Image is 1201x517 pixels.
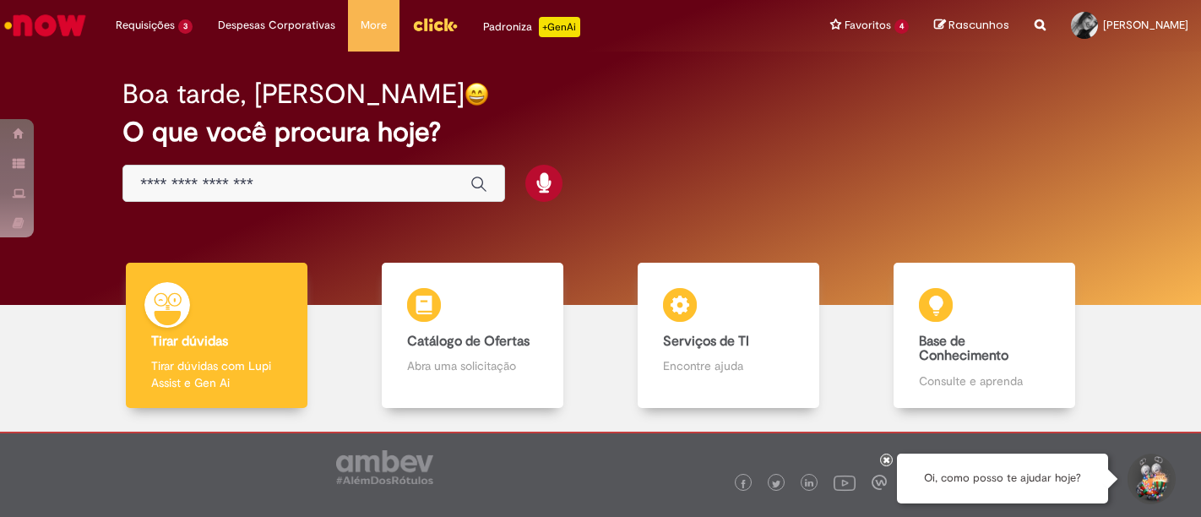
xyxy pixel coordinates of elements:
div: Padroniza [483,17,580,37]
span: 4 [894,19,909,34]
p: +GenAi [539,17,580,37]
img: logo_footer_workplace.png [872,475,887,490]
span: [PERSON_NAME] [1103,18,1188,32]
div: Oi, como posso te ajudar hoje? [897,454,1108,503]
span: 3 [178,19,193,34]
a: Base de Conhecimento Consulte e aprenda [856,263,1112,409]
img: logo_footer_linkedin.png [805,479,813,489]
b: Base de Conhecimento [919,333,1008,365]
a: Rascunhos [934,18,1009,34]
b: Serviços de TI [663,333,749,350]
img: logo_footer_youtube.png [834,471,856,493]
button: Iniciar Conversa de Suporte [1125,454,1176,504]
b: Catálogo de Ofertas [407,333,530,350]
img: logo_footer_twitter.png [772,480,780,488]
b: Tirar dúvidas [151,333,228,350]
a: Tirar dúvidas Tirar dúvidas com Lupi Assist e Gen Ai [89,263,345,409]
span: Despesas Corporativas [218,17,335,34]
img: logo_footer_ambev_rotulo_gray.png [336,450,433,484]
a: Serviços de TI Encontre ajuda [600,263,856,409]
p: Tirar dúvidas com Lupi Assist e Gen Ai [151,357,281,391]
p: Abra uma solicitação [407,357,537,374]
img: logo_footer_facebook.png [739,480,747,488]
p: Encontre ajuda [663,357,793,374]
span: Requisições [116,17,175,34]
h2: Boa tarde, [PERSON_NAME] [122,79,465,109]
span: Favoritos [845,17,891,34]
span: Rascunhos [948,17,1009,33]
h2: O que você procura hoje? [122,117,1079,147]
img: click_logo_yellow_360x200.png [412,12,458,37]
span: More [361,17,387,34]
img: ServiceNow [2,8,89,42]
a: Catálogo de Ofertas Abra uma solicitação [345,263,600,409]
img: happy-face.png [465,82,489,106]
p: Consulte e aprenda [919,373,1049,389]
